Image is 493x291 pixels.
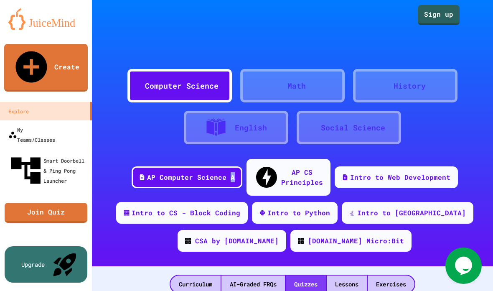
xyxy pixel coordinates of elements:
[185,238,191,244] img: CODE_logo_RGB.png
[145,80,219,92] div: Computer Science
[4,44,88,92] a: Create
[8,125,55,145] div: My Teams/Classes
[267,208,330,218] div: Intro to Python
[321,122,385,133] div: Social Science
[147,172,235,182] div: AP Computer Science A
[308,236,404,246] div: [DOMAIN_NAME] Micro:Bit
[8,8,84,30] img: logo-orange.svg
[8,153,89,188] div: Smart Doorbell & Ping Pong Launcher
[357,208,466,218] div: Intro to [GEOGRAPHIC_DATA]
[287,80,306,92] div: Math
[235,122,267,133] div: English
[8,106,29,116] div: Explore
[5,203,87,223] a: Join Quiz
[394,80,426,92] div: History
[298,238,304,244] img: CODE_logo_RGB.png
[21,260,45,269] div: Upgrade
[195,236,279,246] div: CSA by [DOMAIN_NAME]
[132,208,240,218] div: Intro to CS - Block Coding
[350,172,450,182] div: Intro to Web Development
[445,245,486,284] iframe: chat widget
[281,167,323,187] div: AP CS Principles
[418,5,460,25] a: Sign up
